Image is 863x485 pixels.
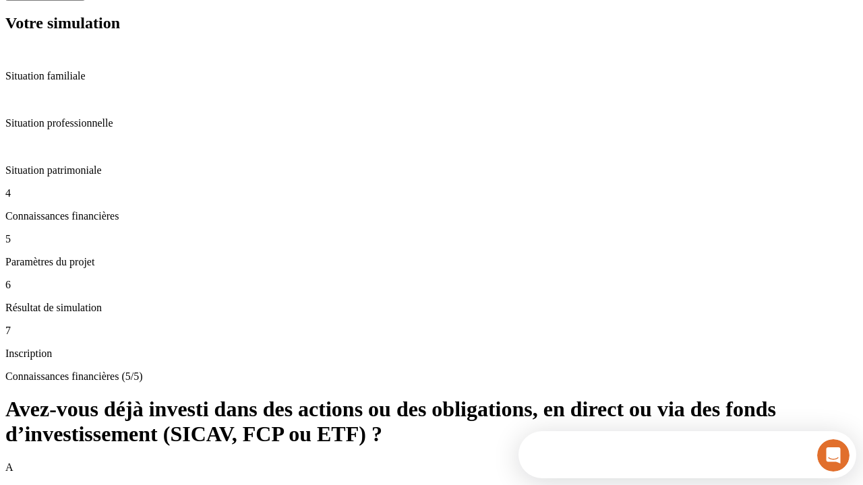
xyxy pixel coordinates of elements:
p: Résultat de simulation [5,302,858,314]
iframe: Intercom live chat discovery launcher [518,431,856,478]
p: 4 [5,187,858,199]
p: Inscription [5,348,858,360]
h1: Avez-vous déjà investi dans des actions ou des obligations, en direct ou via des fonds d’investis... [5,397,858,447]
iframe: Intercom live chat [817,439,850,472]
p: Connaissances financières [5,210,858,222]
h2: Votre simulation [5,14,858,32]
p: Situation patrimoniale [5,164,858,176]
p: 5 [5,233,858,245]
p: Situation professionnelle [5,117,858,129]
p: Situation familiale [5,70,858,82]
p: A [5,461,858,474]
p: 6 [5,279,858,291]
p: 7 [5,325,858,337]
p: Connaissances financières (5/5) [5,370,858,383]
p: Paramètres du projet [5,256,858,268]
